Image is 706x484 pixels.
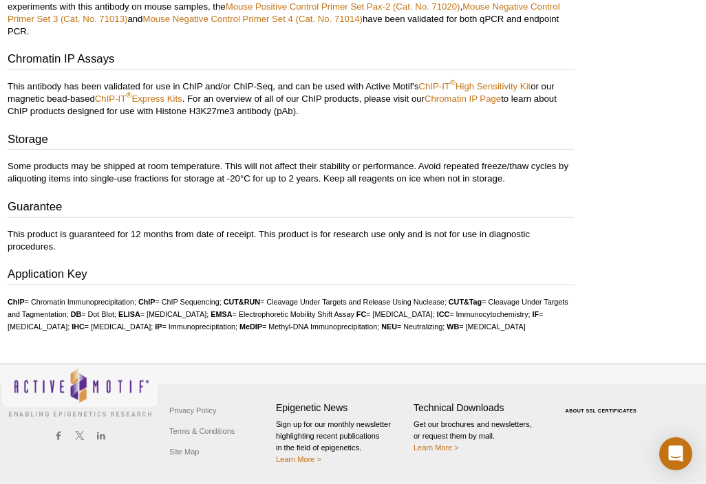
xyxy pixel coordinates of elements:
li: = Cleavage Under Targets and Tagmentation; [8,298,568,318]
a: Site Map [166,441,202,462]
strong: FC [356,310,366,318]
a: ChIP-IT®High Sensitivity Kit [419,81,531,91]
li: = [MEDICAL_DATA]; [72,322,153,331]
h3: Guarantee [8,199,575,218]
strong: MeDIP [239,322,262,331]
p: Some products may be shipped at room temperature. This will not affect their stability or perform... [8,160,575,185]
li: = [MEDICAL_DATA]; [8,310,544,331]
strong: ChIP [138,298,156,306]
h4: Technical Downloads [414,402,544,414]
strong: DB [71,310,82,318]
strong: ICC [437,310,450,318]
li: = Neutralizing; [381,322,445,331]
strong: WB [447,322,459,331]
a: Privacy Policy [166,400,220,421]
a: Learn More > [276,455,321,463]
strong: IP [155,322,162,331]
p: This product is guaranteed for 12 months from date of receipt. This product is for research use o... [8,228,575,253]
sup: ® [450,79,456,87]
div: Open Intercom Messenger [659,437,692,470]
strong: EMSA [211,310,232,318]
a: ABOUT SSL CERTIFICATES [566,408,637,413]
h4: Epigenetic News [276,402,407,414]
li: = ChIP Sequencing; [138,298,222,306]
li: = Chromatin Immunoprecipitation; [8,298,136,306]
sup: ® [126,91,131,100]
h3: Application Key [8,266,575,285]
strong: ELISA [118,310,140,318]
p: Get our brochures and newsletters, or request them by mail. [414,419,544,454]
img: Active Motif, [1,364,159,420]
strong: ChIP [8,298,25,306]
h3: Chromatin IP Assays [8,51,575,70]
a: Mouse Negative Control Primer Set 3 (Cat. No. 71013) [8,1,560,24]
a: ChIP-IT®Express Kits [95,93,182,104]
strong: IF [533,310,539,318]
a: Learn More > [414,443,459,452]
h3: Storage [8,131,575,151]
strong: IHC [72,322,85,331]
strong: NEU [381,322,397,331]
li: = Cleavage Under Targets and Release Using Nuclease; [224,298,447,306]
p: Sign up for our monthly newsletter highlighting recent publications in the field of epigenetics. [276,419,407,465]
a: Terms & Conditions [166,421,238,441]
li: = Immunocytochemistry; [437,310,531,318]
a: Mouse Positive Control Primer Set Pax-2 (Cat. No. 71020) [226,1,460,12]
li: = [MEDICAL_DATA]; [356,310,435,318]
strong: CUT&Tag [449,298,482,306]
li: = Dot Blot; [71,310,116,318]
li: = Methyl-DNA Immunoprecipitation; [239,322,379,331]
li: = [MEDICAL_DATA] [447,322,526,331]
li: = Electrophoretic Mobility Shift Assay [211,310,354,318]
strong: CUT&RUN [224,298,260,306]
li: = Immunoprecipitation; [155,322,237,331]
p: This antibody has been validated for use in ChIP and/or ChIP-Seq, and can be used with Active Mot... [8,80,575,118]
a: Chromatin IP Page [425,93,501,104]
li: = [MEDICAL_DATA]; [118,310,208,318]
a: Mouse Negative Control Primer Set 4 (Cat. No. 71014) [142,14,363,24]
table: Click to Verify - This site chose Symantec SSL for secure e-commerce and confidential communicati... [551,388,654,419]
